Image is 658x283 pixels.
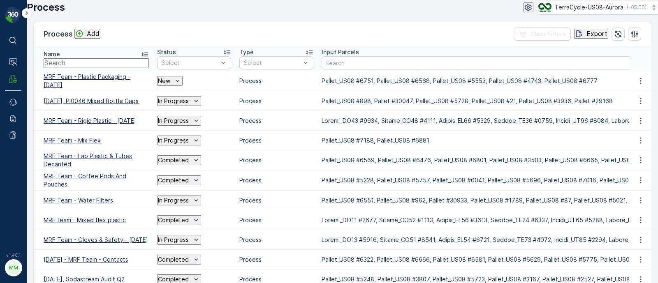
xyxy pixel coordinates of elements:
[7,261,20,274] div: MM
[158,276,189,283] p: Completed
[157,155,201,165] button: Completed
[5,259,21,276] button: MM
[235,71,317,91] td: Process
[157,255,201,265] button: Completed
[44,172,149,189] a: MRF Team - Coffee Pods And Pouches
[44,28,73,40] p: Process
[157,48,176,56] p: Status
[158,98,189,104] p: In Progress
[244,59,301,67] p: Select
[322,48,359,56] p: Input Parcels
[44,58,149,67] input: Search
[158,177,189,184] p: Completed
[538,3,551,12] img: image_ci7OI47.png
[44,73,149,89] a: MRF Team - Plastic Packaging - 08/20/2025
[162,59,218,67] p: Select
[235,150,317,170] td: Process
[44,216,149,224] a: MRF team - Mixed flex plastic
[158,157,189,163] p: Completed
[44,196,149,205] a: MRF Team - Water Filters
[158,117,189,124] p: In Progress
[44,255,149,264] a: 2025-08-01 - MRF Team - Contacts
[158,256,189,263] p: Completed
[235,191,317,210] td: Process
[239,48,254,56] p: Type
[5,253,21,258] span: v 1.48.1
[44,255,149,264] span: [DATE] - MRF Team - Contacts
[44,97,149,105] a: 08/19/25, PI0046 Mixed Bottle Caps
[5,7,21,23] img: logo
[157,215,201,225] button: Completed
[44,117,149,125] span: MRF Team - Rigid Plastic - [DATE]
[555,3,623,12] p: TerraCycle-US08-Aurora
[235,91,317,111] td: Process
[158,217,189,223] p: Completed
[157,116,201,126] button: In Progress
[235,230,317,250] td: Process
[235,111,317,131] td: Process
[44,152,149,168] a: MRF Team - Lab Plastic & Tubes Decanted
[44,236,149,244] span: MRF Team - Gloves & Safety - [DATE]
[157,136,201,145] button: In Progress
[586,30,607,37] p: Export
[158,237,189,243] p: In Progress
[235,210,317,230] td: Process
[44,117,149,125] a: MRF Team - Rigid Plastic - 8/13/25
[157,235,201,245] button: In Progress
[157,196,201,205] button: In Progress
[574,29,608,39] button: Export
[44,50,60,58] p: Name
[530,30,566,38] p: Clear Filters
[158,137,189,144] p: In Progress
[158,78,170,84] p: New
[235,170,317,191] td: Process
[235,131,317,150] td: Process
[158,197,189,204] p: In Progress
[44,136,149,145] a: MRF Team - Mix Flex
[514,28,571,41] button: Clear Filters
[87,30,100,37] p: Add
[44,73,149,89] span: MRF Team - Plastic Packaging - [DATE]
[74,29,100,39] button: Add
[44,236,149,244] a: MRF Team - Gloves & Safety - 8/04/2025
[157,76,183,86] button: New
[27,1,65,14] p: Process
[157,175,201,185] button: Completed
[235,250,317,269] td: Process
[627,4,646,11] p: ( -05:00 )
[157,96,201,106] button: In Progress
[44,97,149,105] span: [DATE], PI0046 Mixed Bottle Caps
